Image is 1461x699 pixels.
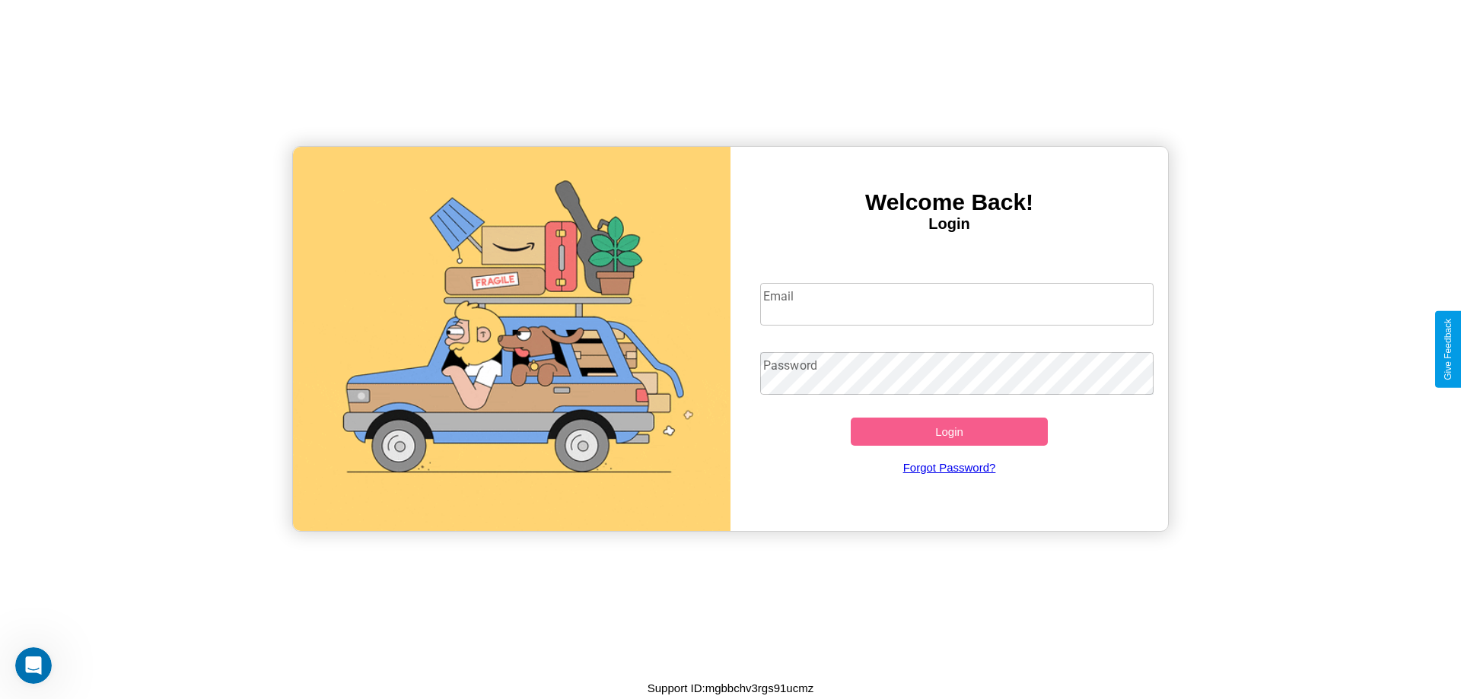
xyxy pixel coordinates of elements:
img: gif [293,147,730,531]
h3: Welcome Back! [730,189,1168,215]
p: Support ID: mgbbchv3rgs91ucmz [648,678,813,698]
button: Login [851,418,1048,446]
h4: Login [730,215,1168,233]
iframe: Intercom live chat [15,647,52,684]
a: Forgot Password? [753,446,1147,489]
div: Give Feedback [1443,319,1453,380]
